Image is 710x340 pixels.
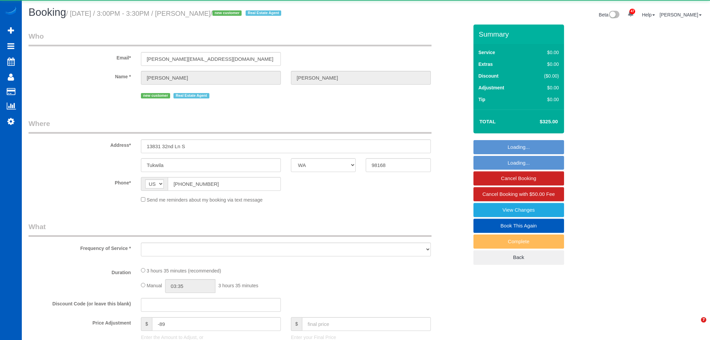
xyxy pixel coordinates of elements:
[478,73,499,79] label: Discount
[211,10,284,17] span: /
[23,177,136,186] label: Phone*
[291,71,431,85] input: Last Name*
[23,298,136,307] label: Discount Code (or leave this blank)
[687,317,703,333] iframe: Intercom live chat
[23,52,136,61] label: Email*
[29,119,432,134] legend: Where
[147,283,162,288] span: Manual
[302,317,431,331] input: final price
[218,283,258,288] span: 3 hours 35 minutes
[478,49,495,56] label: Service
[147,197,263,203] span: Send me reminders about my booking via text message
[141,71,281,85] input: First Name*
[147,268,221,273] span: 3 hours 35 minutes (recommended)
[212,10,242,16] span: new customer
[660,12,702,17] a: [PERSON_NAME]
[478,96,486,103] label: Tip
[23,243,136,252] label: Frequency of Service *
[366,158,430,172] input: Zip Code*
[478,61,493,68] label: Extras
[173,93,209,98] span: Real Estate Agent
[23,71,136,80] label: Name *
[701,317,706,323] span: 7
[29,6,66,18] span: Booking
[473,250,564,264] a: Back
[246,10,281,16] span: Real Estate Agent
[530,61,559,68] div: $0.00
[4,7,17,16] img: Automaid Logo
[29,222,432,237] legend: What
[141,158,281,172] input: City*
[291,317,302,331] span: $
[530,49,559,56] div: $0.00
[141,317,152,331] span: $
[519,119,558,125] h4: $325.00
[479,30,561,38] h3: Summary
[473,187,564,201] a: Cancel Booking with $50.00 Fee
[599,12,620,17] a: Beta
[473,219,564,233] a: Book This Again
[23,317,136,326] label: Price Adjustment
[608,11,619,19] img: New interface
[29,31,432,46] legend: Who
[642,12,655,17] a: Help
[66,10,283,17] small: / [DATE] / 3:00PM - 3:30PM / [PERSON_NAME]
[530,73,559,79] div: ($0.00)
[141,93,170,98] span: new customer
[629,9,635,14] span: 47
[530,96,559,103] div: $0.00
[624,7,637,22] a: 47
[23,139,136,148] label: Address*
[23,267,136,276] label: Duration
[530,84,559,91] div: $0.00
[483,191,555,197] span: Cancel Booking with $50.00 Fee
[473,171,564,185] a: Cancel Booking
[168,177,281,191] input: Phone*
[478,84,504,91] label: Adjustment
[141,52,281,66] input: Email*
[473,203,564,217] a: View Changes
[479,119,496,124] strong: Total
